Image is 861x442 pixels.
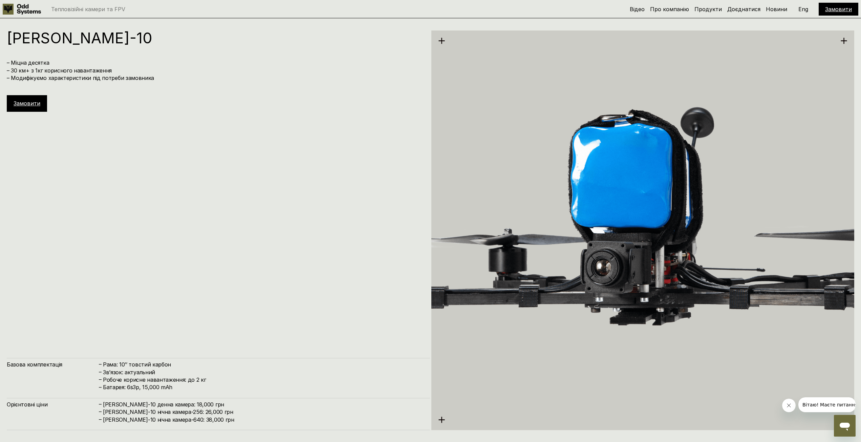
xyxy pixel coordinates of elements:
[103,401,423,408] h4: [PERSON_NAME]-10 денна камера: 18,000 грн
[782,399,796,412] iframe: Закрити повідомлення
[99,400,102,408] h4: –
[99,376,102,383] h4: –
[103,383,423,391] h4: Батарея: 6s3p, 15,000 mAh
[103,408,423,416] h4: [PERSON_NAME]-10 нічна камера-256: 26,000 грн
[7,30,423,45] h1: [PERSON_NAME]-10
[14,100,40,107] a: Замовити
[7,401,98,408] h4: Орієнтовні ціни
[727,6,760,13] a: Доєднатися
[51,6,125,12] p: Тепловізійні камери та FPV
[798,397,856,412] iframe: Повідомлення від компанії
[4,5,62,10] span: Вітаю! Маєте питання?
[103,369,423,376] h4: Зв’язок: актуальний
[825,6,852,13] a: Замовити
[99,416,102,423] h4: –
[7,59,423,82] h4: – Міцна десятка – 30 км+ з 1кг корисного навантаження – Модифікуємо характеристики під потреби за...
[834,415,856,437] iframe: Кнопка для запуску вікна повідомлень
[99,408,102,415] h4: –
[650,6,689,13] a: Про компанію
[694,6,722,13] a: Продукти
[766,6,787,13] a: Новини
[7,361,98,368] h4: Базова комплектація
[99,383,102,391] h4: –
[798,6,808,12] p: Eng
[99,360,102,368] h4: –
[630,6,645,13] a: Відео
[103,376,423,383] h4: Робоче корисне навантаження: до 2 кг
[99,368,102,376] h4: –
[103,416,423,423] h4: [PERSON_NAME]-10 нічна камера-640: 38,000 грн
[103,361,423,368] h4: Рама: 10’’ товстий карбон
